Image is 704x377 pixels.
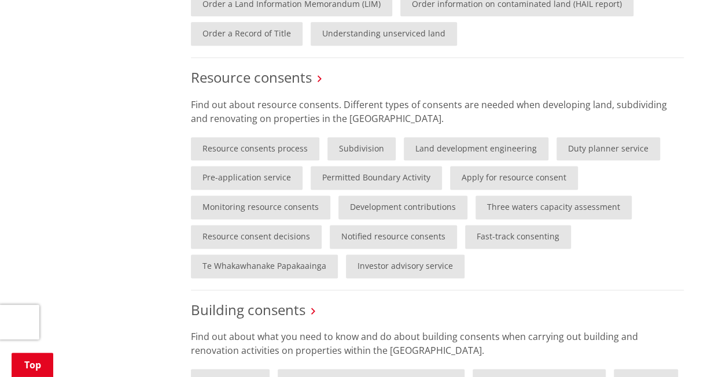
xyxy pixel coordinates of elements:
[338,195,467,219] a: Development contributions
[191,22,303,46] a: Order a Record of Title
[346,254,465,278] a: Investor advisory service
[311,166,442,190] a: Permitted Boundary Activity
[191,137,319,161] a: Resource consents process
[404,137,548,161] a: Land development engineering
[311,22,457,46] a: Understanding unserviced land
[191,68,312,87] a: Resource consents
[465,225,571,249] a: Fast-track consenting
[476,195,632,219] a: Three waters capacity assessment
[327,137,396,161] a: Subdivision
[191,254,338,278] a: Te Whakawhanake Papakaainga
[12,353,53,377] a: Top
[191,166,303,190] a: Pre-application service
[191,300,305,319] a: Building consents
[556,137,660,161] a: Duty planner service
[191,98,684,125] p: Find out about resource consents. Different types of consents are needed when developing land, su...
[191,195,330,219] a: Monitoring resource consents
[191,330,684,357] p: Find out about what you need to know and do about building consents when carrying out building an...
[450,166,578,190] a: Apply for resource consent
[191,225,322,249] a: Resource consent decisions
[330,225,457,249] a: Notified resource consents
[651,328,692,370] iframe: Messenger Launcher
